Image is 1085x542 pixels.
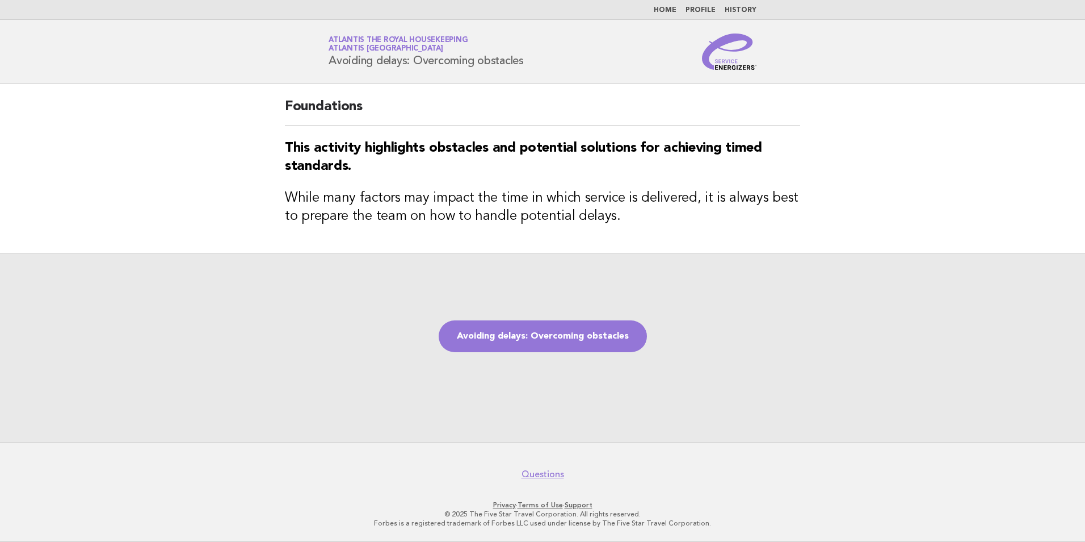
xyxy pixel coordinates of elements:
[329,45,443,53] span: Atlantis [GEOGRAPHIC_DATA]
[522,469,564,480] a: Questions
[285,189,800,226] h3: While many factors may impact the time in which service is delivered, it is always best to prepar...
[518,501,563,509] a: Terms of Use
[493,501,516,509] a: Privacy
[439,320,647,352] a: Avoiding delays: Overcoming obstacles
[654,7,676,14] a: Home
[195,510,890,519] p: © 2025 The Five Star Travel Corporation. All rights reserved.
[285,141,762,173] strong: This activity highlights obstacles and potential solutions for achieving timed standards.
[725,7,756,14] a: History
[195,519,890,528] p: Forbes is a registered trademark of Forbes LLC used under license by The Five Star Travel Corpora...
[329,36,468,52] a: Atlantis the Royal HousekeepingAtlantis [GEOGRAPHIC_DATA]
[565,501,592,509] a: Support
[195,501,890,510] p: · ·
[285,98,800,126] h2: Foundations
[686,7,716,14] a: Profile
[702,34,756,70] img: Service Energizers
[329,37,524,66] h1: Avoiding delays: Overcoming obstacles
